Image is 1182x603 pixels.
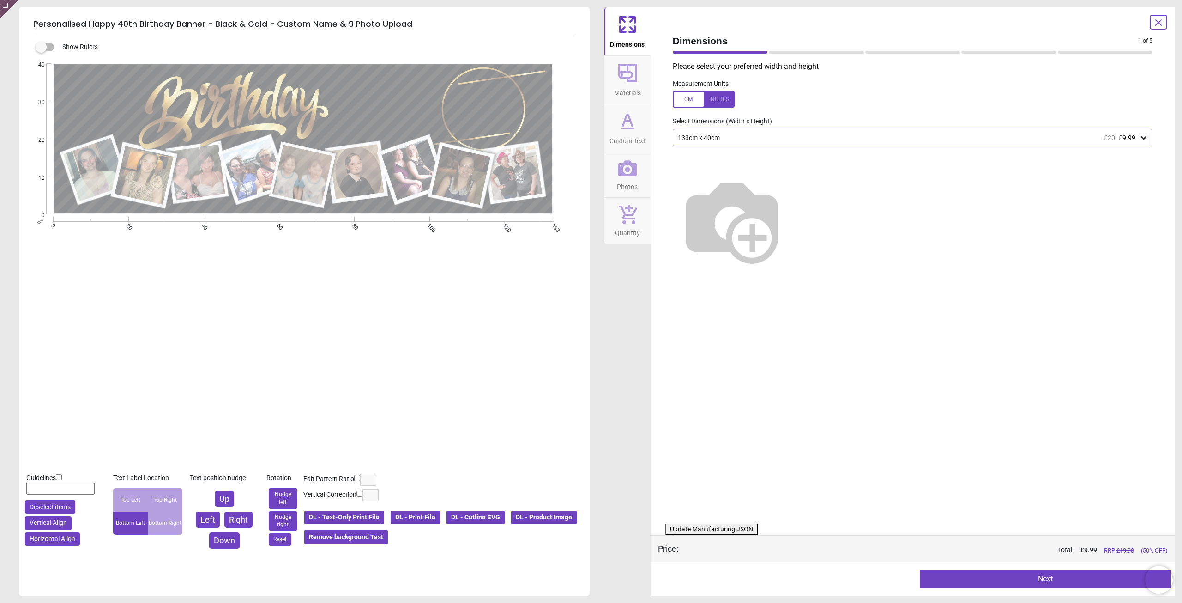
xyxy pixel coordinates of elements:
[303,530,389,545] button: Remove background Test
[615,224,640,238] span: Quantity
[148,488,182,512] div: Top Right
[510,510,578,525] button: DL - Product Image
[148,512,182,535] div: Bottom Right
[209,532,240,548] button: Down
[673,34,1139,48] span: Dimensions
[269,533,291,546] button: Reset
[609,132,645,146] span: Custom Text
[113,488,148,512] div: Top Left
[1116,547,1134,554] span: £ 19.98
[617,178,638,192] span: Photos
[692,546,1168,555] div: Total:
[41,42,590,53] div: Show Rulers
[113,512,148,535] div: Bottom Left
[446,510,506,525] button: DL - Cutline SVG
[224,512,253,528] button: Right
[25,532,80,546] button: Horizontal Align
[665,524,758,536] button: Update Manufacturing JSON
[1119,134,1135,141] span: £9.99
[113,474,182,483] div: Text Label Location
[677,134,1140,142] div: 133cm x 40cm
[303,490,356,499] label: Vertical Correction
[1138,37,1152,45] span: 1 of 5
[269,488,297,509] button: Nudge left
[1084,546,1097,554] span: 9.99
[604,152,651,198] button: Photos
[190,474,259,483] div: Text position nudge
[1145,566,1173,594] iframe: Brevo live chat
[34,15,575,34] h5: Personalised Happy 40th Birthday Banner - Black & Gold - Custom Name & 9 Photo Upload
[25,500,75,514] button: Deselect items
[303,510,385,525] button: DL - Text-Only Print File
[665,117,772,126] label: Select Dimensions (Width x Height)
[1104,547,1134,555] span: RRP
[604,56,651,104] button: Materials
[1104,134,1115,141] span: £20
[25,516,72,530] button: Vertical Align
[27,61,45,69] span: 40
[196,512,220,528] button: Left
[658,543,678,554] div: Price :
[1141,547,1167,555] span: (50% OFF)
[266,474,300,483] div: Rotation
[673,161,791,280] img: Helper for size comparison
[673,61,1160,72] p: Please select your preferred width and height
[26,474,56,481] span: Guidelines
[215,491,234,507] button: Up
[604,104,651,152] button: Custom Text
[390,510,441,525] button: DL - Print File
[604,7,651,55] button: Dimensions
[269,511,297,531] button: Nudge right
[604,198,651,244] button: Quantity
[303,475,354,484] label: Edit Pattern Ratio
[610,36,645,49] span: Dimensions
[614,84,641,98] span: Materials
[920,570,1171,588] button: Next
[1080,546,1097,555] span: £
[673,79,729,89] label: Measurement Units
